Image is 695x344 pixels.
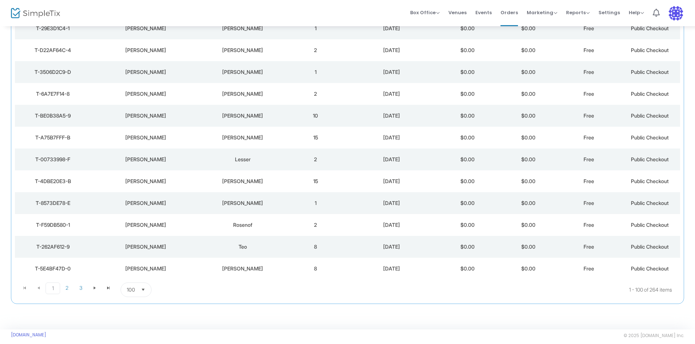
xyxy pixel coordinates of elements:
[498,236,559,258] td: $0.00
[437,39,498,61] td: $0.00
[285,83,346,105] td: 2
[202,68,283,76] div: Zwanziger
[498,170,559,192] td: $0.00
[410,9,440,16] span: Box Office
[348,178,435,185] div: 8/20/2025
[17,112,89,119] div: T-BE0B38A5-9
[437,127,498,149] td: $0.00
[631,244,669,250] span: Public Checkout
[17,90,89,98] div: T-6A7E7F14-8
[285,192,346,214] td: 1
[437,17,498,39] td: $0.00
[437,236,498,258] td: $0.00
[202,221,283,229] div: Rosenof
[584,178,594,184] span: Free
[437,83,498,105] td: $0.00
[348,156,435,163] div: 8/20/2025
[631,222,669,228] span: Public Checkout
[584,91,594,97] span: Free
[127,286,135,293] span: 100
[17,134,89,141] div: T-A75B7FFF-B
[348,112,435,119] div: 8/20/2025
[93,243,198,250] div: Amanda
[285,236,346,258] td: 8
[17,221,89,229] div: T-F59DB580-1
[498,83,559,105] td: $0.00
[498,214,559,236] td: $0.00
[348,47,435,54] div: 8/20/2025
[202,90,283,98] div: Levine
[285,39,346,61] td: 2
[584,222,594,228] span: Free
[93,47,198,54] div: Barry
[202,47,283,54] div: Greene
[17,47,89,54] div: T-D22AF64C-4
[348,199,435,207] div: 8/20/2025
[202,265,283,272] div: Bornstein
[219,282,672,297] kendo-pager-info: 1 - 100 of 264 items
[566,9,590,16] span: Reports
[348,221,435,229] div: 8/20/2025
[202,134,283,141] div: Freilich
[584,200,594,206] span: Free
[93,221,198,229] div: Howard
[102,282,115,293] span: Go to the last page
[93,265,198,272] div: Jennifer
[202,112,283,119] div: Moseley
[92,285,98,291] span: Go to the next page
[74,282,88,293] span: Page 3
[202,156,283,163] div: Lesser
[437,214,498,236] td: $0.00
[475,3,492,22] span: Events
[17,25,89,32] div: T-29E3D1C4-1
[437,61,498,83] td: $0.00
[631,47,669,53] span: Public Checkout
[285,258,346,280] td: 8
[93,134,198,141] div: Janet
[584,134,594,141] span: Free
[584,156,594,162] span: Free
[17,68,89,76] div: T-3506D2C9-D
[584,244,594,250] span: Free
[437,258,498,280] td: $0.00
[202,178,283,185] div: forman
[437,105,498,127] td: $0.00
[500,3,518,22] span: Orders
[498,39,559,61] td: $0.00
[348,265,435,272] div: 8/20/2025
[348,90,435,98] div: 8/20/2025
[60,282,74,293] span: Page 2
[584,25,594,31] span: Free
[498,192,559,214] td: $0.00
[584,112,594,119] span: Free
[285,214,346,236] td: 2
[631,112,669,119] span: Public Checkout
[202,243,283,250] div: Teo
[138,283,148,297] button: Select
[437,192,498,214] td: $0.00
[631,69,669,75] span: Public Checkout
[93,112,198,119] div: Judy
[584,69,594,75] span: Free
[631,134,669,141] span: Public Checkout
[93,199,198,207] div: Marjorie
[17,199,89,207] div: T-8573DE78-E
[93,178,198,185] div: debbie
[202,25,283,32] div: Scharfman
[437,170,498,192] td: $0.00
[348,134,435,141] div: 8/20/2025
[498,105,559,127] td: $0.00
[93,156,198,163] div: Steven
[584,265,594,272] span: Free
[631,200,669,206] span: Public Checkout
[498,149,559,170] td: $0.00
[106,285,111,291] span: Go to the last page
[631,265,669,272] span: Public Checkout
[348,25,435,32] div: 8/20/2025
[527,9,557,16] span: Marketing
[498,17,559,39] td: $0.00
[285,105,346,127] td: 10
[202,199,283,207] div: Steinberg
[285,170,346,192] td: 15
[624,333,684,339] span: © 2025 [DOMAIN_NAME] Inc.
